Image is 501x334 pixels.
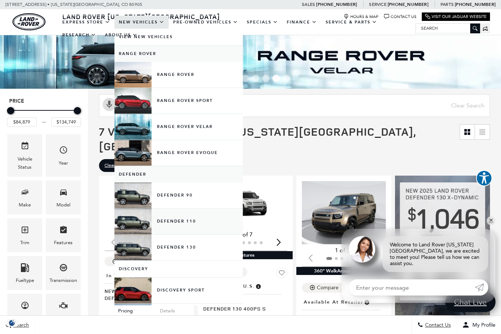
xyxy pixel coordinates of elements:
span: Contact Us [423,322,451,328]
a: Defender [114,166,243,183]
div: Engine [56,314,71,322]
svg: Click to toggle on voice search [103,98,116,111]
a: [PHONE_NUMBER] [316,1,357,7]
button: Compare Vehicle [105,257,149,266]
div: VehicleVehicle Status [7,134,42,176]
span: Go to slide 5 [252,75,259,82]
span: Year [59,144,68,159]
a: [PHONE_NUMBER] [455,1,495,7]
aside: Accessibility Help Desk [476,170,492,188]
button: Compare Vehicle [302,283,346,293]
div: Features [198,251,293,259]
span: Defender 130 S 300PS [105,294,183,301]
input: Search Inventory [99,94,490,117]
a: Submit [475,279,488,296]
a: Land Rover [US_STATE][GEOGRAPHIC_DATA] [58,12,224,21]
a: Specials [242,16,282,29]
div: ModelModel [46,180,81,214]
img: 2025 LAND ROVER Defender 130 X-Dynamic SE 1 [302,181,386,244]
div: Make [19,201,31,209]
div: MileageMileage [7,294,42,328]
span: Land Rover [US_STATE][GEOGRAPHIC_DATA] [62,12,220,21]
div: Features [54,239,73,247]
img: Agent profile photo [349,236,375,263]
a: Range Rover [114,62,243,88]
span: Go to slide 4 [242,75,249,82]
span: Vehicle has shipped from factory of origin. Estimated time of delivery to Retailer is on average ... [255,282,262,290]
a: Defender 130 [114,235,243,260]
div: Price [7,104,81,127]
div: Year [59,159,68,167]
span: Fueltype [21,261,29,276]
div: 1 / 2 [105,181,189,228]
div: 1 / 2 [302,181,386,244]
div: 1 of 7 [105,231,189,239]
a: Hours & Map [344,14,379,19]
button: details tab [246,312,286,328]
img: 2025 LAND ROVER Defender 130 S 300PS 1 [105,181,189,228]
div: 1 / 2 [203,181,287,228]
div: YearYear [46,134,81,176]
div: FeaturesFeatures [46,218,81,252]
a: Pre-Owned Vehicles [169,16,242,29]
span: My Profile [469,322,495,328]
div: EngineEngine [46,294,81,328]
a: In Transit to U.S.New 2025Defender 130 S 300PS [105,271,189,301]
a: Discovery [114,304,243,329]
span: Make [21,186,29,201]
div: Vehicle Status [13,155,37,171]
span: Go to slide 8 [283,75,290,82]
div: TransmissionTransmission [46,256,81,290]
span: Features [59,224,68,239]
span: New 2025 [302,314,380,321]
a: EXPRESS STORE [58,16,114,29]
div: TrimTrim [7,218,42,252]
span: Vehicle [21,140,29,155]
div: 360° WalkAround/Features [296,267,391,275]
img: 2025 LAND ROVER Defender 130 400PS S 1 [203,181,287,228]
span: In Transit to U.S. [106,272,156,280]
a: Range Rover Sport [114,88,243,114]
a: About Us [100,29,142,41]
a: In Transit to U.S.New 2025Defender 130 400PS S [203,281,287,312]
div: FueltypeFueltype [7,256,42,290]
span: Mileage [21,299,29,314]
img: Opt-Out Icon [4,319,21,327]
div: 1 of 7 [203,231,287,239]
section: Click to Open Cookie Consent Modal [4,319,21,327]
div: Model [56,201,70,209]
input: Minimum [7,117,37,127]
a: Research [58,29,100,41]
span: Go to slide 7 [273,75,280,82]
button: pricing tab [105,301,146,318]
a: Defender 110 [114,209,243,234]
a: Service & Parts [321,16,381,29]
span: Clear All [105,161,121,170]
input: Maximum [51,117,81,127]
div: Next slide [274,234,284,250]
a: New Vehicles [114,16,169,29]
a: [STREET_ADDRESS] • [US_STATE][GEOGRAPHIC_DATA], CO 80905 [6,2,142,7]
a: Visit Our Jaguar Website [425,14,487,19]
div: Transmission [50,276,77,285]
span: Available at Retailer [304,298,363,306]
span: 7 Vehicles for Sale in [US_STATE][GEOGRAPHIC_DATA], [GEOGRAPHIC_DATA] [99,124,416,154]
div: Minimum Price [7,107,14,114]
a: land-rover [12,13,45,30]
span: Defender 130 400PS S [203,305,282,312]
span: Model [59,186,68,201]
span: Service [369,2,386,7]
div: MakeMake [7,180,42,214]
input: Search [416,24,480,33]
a: Discovery Sport [114,278,243,303]
button: Save Vehicle [276,267,287,281]
div: Maximum Price [74,107,81,114]
div: Trim [20,239,29,247]
span: Parts [440,2,454,7]
span: Sales [302,2,315,7]
button: pricing tab [204,312,244,328]
span: Transmission [59,261,68,276]
div: Compare [317,285,339,291]
a: View New Vehicles [114,29,243,45]
a: Discovery [114,261,243,277]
